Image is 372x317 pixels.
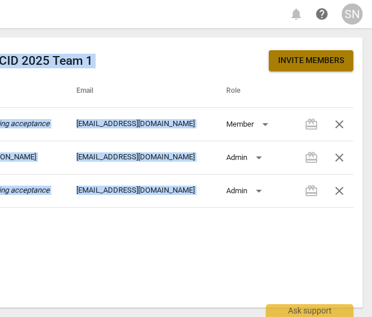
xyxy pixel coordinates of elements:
div: Ask support [266,304,353,317]
span: Email [76,86,107,96]
span: Role [226,86,254,96]
div: Member [226,115,272,134]
span: close [332,117,346,131]
a: Help [311,4,332,25]
td: [EMAIL_ADDRESS][DOMAIN_NAME] [67,141,217,174]
span: close [332,151,346,165]
td: [EMAIL_ADDRESS][DOMAIN_NAME] [67,107,217,141]
button: Invite members [269,50,353,71]
button: SN [342,4,363,25]
span: close [332,184,346,198]
span: help [315,7,329,21]
td: [EMAIL_ADDRESS][DOMAIN_NAME] [67,174,217,207]
div: Admin [226,148,266,167]
div: Admin [226,182,266,200]
span: Invite members [278,55,344,67]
